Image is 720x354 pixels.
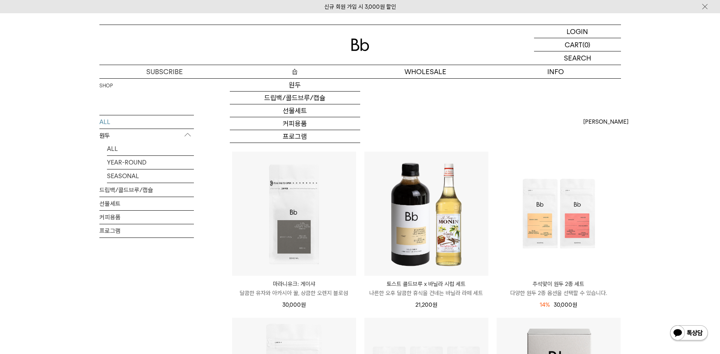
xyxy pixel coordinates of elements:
[364,279,488,289] p: 토스트 콜드브루 x 바닐라 시럽 세트
[230,117,360,130] a: 커피용품
[582,38,590,51] p: (0)
[669,324,709,343] img: 카카오톡 채널 1:1 채팅 버튼
[99,115,194,129] a: ALL
[364,279,488,298] a: 토스트 콜드브루 x 바닐라 시럽 세트 나른한 오후 달콤한 휴식을 건네는 바닐라 라떼 세트
[99,65,230,78] a: SUBSCRIBE
[497,289,621,298] p: 다양한 원두 2종 옵션을 선택할 수 있습니다.
[497,279,621,298] a: 추석맞이 원두 2종 세트 다양한 원두 2종 옵션을 선택할 수 있습니다.
[230,79,360,92] a: 원두
[232,279,356,289] p: 마라니유크: 게이샤
[99,211,194,224] a: 커피용품
[282,301,306,308] span: 30,000
[364,289,488,298] p: 나른한 오후 달콤한 휴식을 건네는 바닐라 라떼 세트
[351,39,369,51] img: 로고
[497,152,621,276] img: 추석맞이 원두 2종 세트
[301,301,306,308] span: 원
[99,183,194,197] a: 드립백/콜드브루/캡슐
[565,38,582,51] p: CART
[107,169,194,183] a: SEASONAL
[232,152,356,276] img: 마라니유크: 게이샤
[324,3,396,10] a: 신규 회원 가입 시 3,000원 할인
[567,25,588,38] p: LOGIN
[415,301,437,308] span: 21,200
[230,104,360,117] a: 선물세트
[534,25,621,38] a: LOGIN
[540,300,550,309] div: 14%
[583,117,629,126] span: [PERSON_NAME]
[107,156,194,169] a: YEAR-ROUND
[230,130,360,143] a: 프로그램
[99,197,194,210] a: 선물세트
[230,65,360,78] a: 숍
[364,152,488,276] img: 토스트 콜드브루 x 바닐라 시럽 세트
[232,289,356,298] p: 달콤한 유자와 아카시아 꿀, 상큼한 오렌지 블로섬
[497,279,621,289] p: 추석맞이 원두 2종 세트
[564,51,591,65] p: SEARCH
[572,301,577,308] span: 원
[360,65,491,78] p: WHOLESALE
[554,301,577,308] span: 30,000
[99,129,194,143] p: 원두
[99,82,113,90] a: SHOP
[107,142,194,155] a: ALL
[432,301,437,308] span: 원
[232,279,356,298] a: 마라니유크: 게이샤 달콤한 유자와 아카시아 꿀, 상큼한 오렌지 블로섬
[491,65,621,78] p: INFO
[534,38,621,51] a: CART (0)
[99,224,194,238] a: 프로그램
[230,92,360,104] a: 드립백/콜드브루/캡슐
